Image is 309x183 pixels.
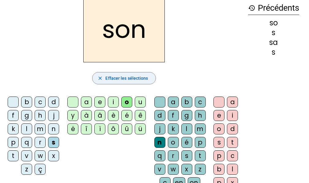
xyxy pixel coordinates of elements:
[21,164,32,175] div: z
[168,97,179,108] div: a
[108,110,119,121] div: è
[181,164,192,175] div: x
[35,97,46,108] div: c
[94,123,105,134] div: ï
[227,97,238,108] div: a
[227,137,238,148] div: t
[168,123,179,134] div: k
[195,150,206,161] div: t
[94,110,105,121] div: â
[81,110,92,121] div: à
[48,123,59,134] div: n
[195,97,206,108] div: c
[248,1,299,15] h3: Précédents
[105,75,148,82] span: Effacer les sélections
[154,164,165,175] div: v
[181,97,192,108] div: b
[181,123,192,134] div: l
[168,164,179,175] div: w
[248,19,299,27] div: so
[97,75,103,81] mat-icon: close
[135,110,146,121] div: ê
[92,72,156,84] button: Effacer les sélections
[227,150,238,161] div: c
[48,150,59,161] div: x
[48,137,59,148] div: s
[213,164,224,175] div: b
[154,137,165,148] div: n
[195,137,206,148] div: p
[135,123,146,134] div: ü
[121,110,132,121] div: é
[195,123,206,134] div: m
[248,39,299,46] div: sa
[248,29,299,36] div: s
[35,110,46,121] div: h
[8,150,19,161] div: t
[8,110,19,121] div: f
[227,110,238,121] div: i
[35,123,46,134] div: m
[21,137,32,148] div: q
[8,137,19,148] div: p
[213,110,224,121] div: e
[213,137,224,148] div: s
[227,123,238,134] div: d
[35,164,46,175] div: ç
[168,137,179,148] div: o
[168,110,179,121] div: f
[21,97,32,108] div: b
[121,123,132,134] div: û
[48,97,59,108] div: d
[135,97,146,108] div: u
[181,137,192,148] div: é
[108,123,119,134] div: ô
[154,150,165,161] div: q
[213,150,224,161] div: p
[81,97,92,108] div: a
[21,110,32,121] div: g
[121,97,132,108] div: o
[181,150,192,161] div: s
[67,123,78,134] div: ë
[248,4,255,12] mat-icon: history
[195,164,206,175] div: z
[67,110,78,121] div: y
[181,110,192,121] div: g
[154,123,165,134] div: j
[108,97,119,108] div: i
[213,123,224,134] div: o
[21,123,32,134] div: l
[21,150,32,161] div: v
[81,123,92,134] div: î
[195,110,206,121] div: h
[35,137,46,148] div: r
[48,110,59,121] div: j
[168,150,179,161] div: r
[8,123,19,134] div: k
[248,49,299,56] div: s
[154,110,165,121] div: d
[227,164,238,175] div: l
[94,97,105,108] div: e
[35,150,46,161] div: w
